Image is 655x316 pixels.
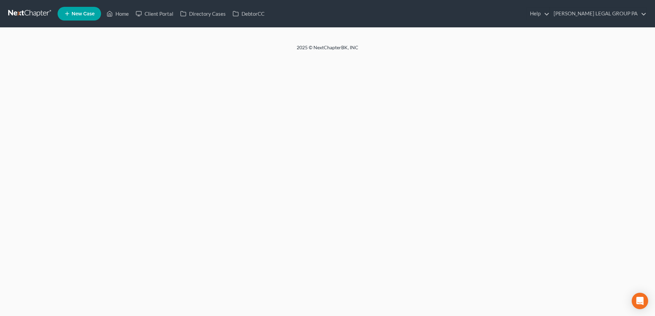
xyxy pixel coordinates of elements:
[132,8,177,20] a: Client Portal
[632,293,648,309] div: Open Intercom Messenger
[527,8,549,20] a: Help
[103,8,132,20] a: Home
[177,8,229,20] a: Directory Cases
[132,44,523,56] div: 2025 © NextChapterBK, INC
[229,8,268,20] a: DebtorCC
[550,8,646,20] a: [PERSON_NAME] LEGAL GROUP PA
[58,7,101,21] new-legal-case-button: New Case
